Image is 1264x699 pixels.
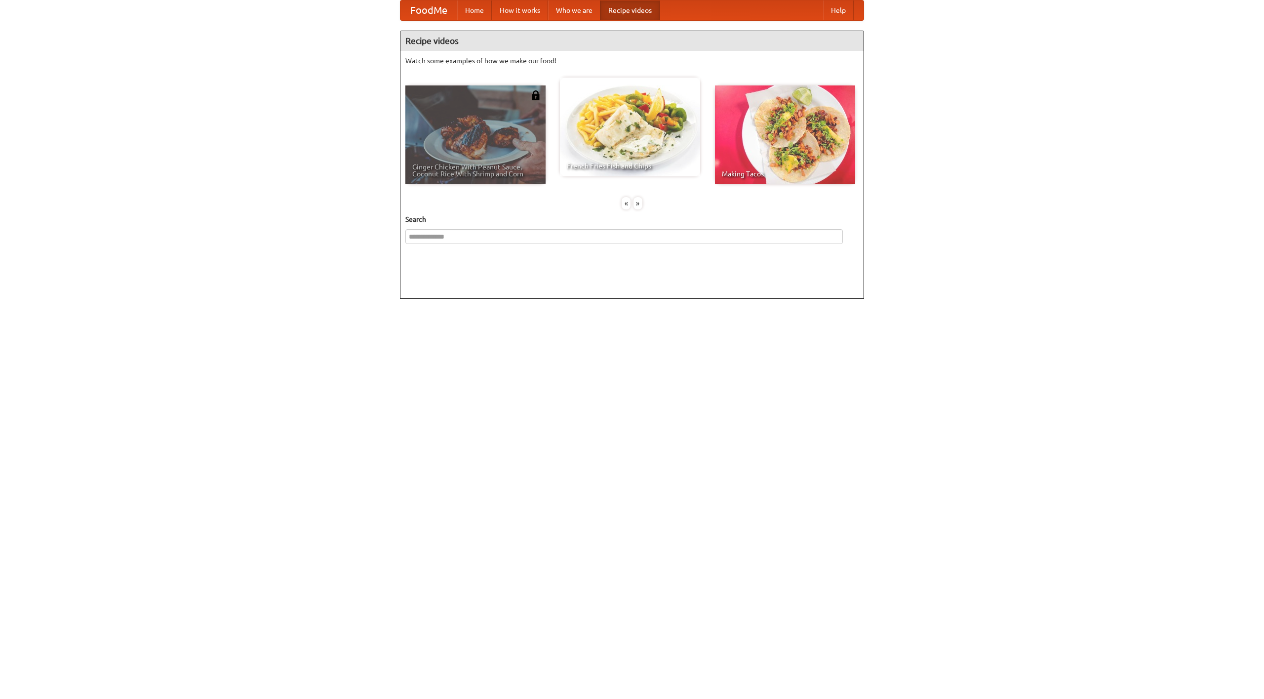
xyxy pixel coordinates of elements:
a: Making Tacos [715,85,855,184]
a: FoodMe [400,0,457,20]
p: Watch some examples of how we make our food! [405,56,859,66]
a: How it works [492,0,548,20]
img: 483408.png [531,90,541,100]
a: Help [823,0,854,20]
div: « [622,197,631,209]
a: Who we are [548,0,600,20]
a: French Fries Fish and Chips [560,78,700,176]
span: Making Tacos [722,170,848,177]
h4: Recipe videos [400,31,864,51]
a: Recipe videos [600,0,660,20]
h5: Search [405,214,859,224]
div: » [633,197,642,209]
a: Home [457,0,492,20]
span: French Fries Fish and Chips [567,163,693,169]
